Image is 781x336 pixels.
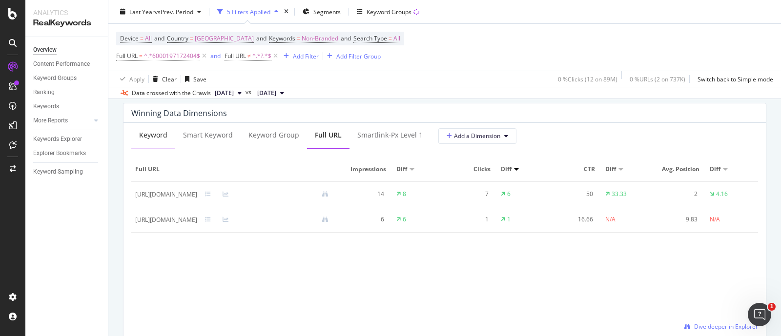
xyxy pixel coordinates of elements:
[135,190,197,199] div: [URL][DOMAIN_NAME]
[193,75,206,83] div: Save
[612,190,627,198] div: 33.33
[33,45,57,55] div: Overview
[313,7,341,16] span: Segments
[605,215,616,224] div: N/A
[210,51,221,60] button: and
[144,49,200,63] span: ^.*6000197172404$
[558,75,617,83] div: 0 % Clicks ( 12 on 89M )
[33,167,101,177] a: Keyword Sampling
[367,7,411,16] div: Keyword Groups
[154,34,164,42] span: and
[195,32,254,45] span: [GEOGRAPHIC_DATA]
[210,52,221,60] div: and
[33,116,91,126] a: More Reports
[507,190,511,198] div: 6
[280,50,319,62] button: Add Filter
[155,7,193,16] span: vs Prev. Period
[253,87,288,99] button: [DATE]
[33,116,68,126] div: More Reports
[33,101,101,112] a: Keywords
[145,32,152,45] span: All
[33,73,101,83] a: Keyword Groups
[183,130,233,140] div: Smart Keyword
[389,34,392,42] span: =
[139,52,143,60] span: =
[33,45,101,55] a: Overview
[357,130,423,140] div: smartlink-px Level 1
[658,215,698,224] div: 9.83
[336,52,381,60] div: Add Filter Group
[33,59,90,69] div: Content Performance
[116,71,144,87] button: Apply
[33,148,86,158] div: Explorer Bookmarks
[149,71,177,87] button: Clear
[140,34,144,42] span: =
[247,52,251,60] span: ≠
[341,34,351,42] span: and
[135,165,334,174] span: Full URL
[302,32,338,45] span: Non-Branded
[33,101,59,112] div: Keywords
[33,87,101,98] a: Ranking
[716,190,728,198] div: 4.16
[684,322,758,331] a: Dive deeper in Explorer
[630,75,685,83] div: 0 % URLs ( 2 on 737K )
[116,4,205,20] button: Last YearvsPrev. Period
[33,134,82,144] div: Keywords Explorer
[181,71,206,87] button: Save
[33,134,101,144] a: Keywords Explorer
[269,34,295,42] span: Keywords
[553,190,593,198] div: 50
[33,59,101,69] a: Content Performance
[403,190,406,198] div: 8
[211,87,246,99] button: [DATE]
[132,89,211,98] div: Data crossed with the Crawls
[553,215,593,224] div: 16.66
[501,165,512,174] span: Diff
[246,88,253,97] span: vs
[438,128,516,144] button: Add a Dimension
[353,4,423,20] button: Keyword Groups
[167,34,188,42] span: Country
[257,89,276,98] span: 2024 Sep. 20th
[449,165,491,174] span: Clicks
[323,50,381,62] button: Add Filter Group
[33,87,55,98] div: Ranking
[553,165,595,174] span: CTR
[297,34,300,42] span: =
[33,167,83,177] div: Keyword Sampling
[190,34,193,42] span: =
[33,148,101,158] a: Explorer Bookmarks
[403,215,406,224] div: 6
[120,34,139,42] span: Device
[131,108,227,118] div: Winning Data Dimensions
[449,190,489,198] div: 7
[449,215,489,224] div: 1
[282,7,290,17] div: times
[768,303,776,311] span: 1
[215,89,234,98] span: 2025 Oct. 3rd
[129,7,155,16] span: Last Year
[225,52,246,60] span: Full URL
[396,165,407,174] span: Diff
[748,303,771,326] iframe: Intercom live chat
[33,73,77,83] div: Keyword Groups
[658,190,698,198] div: 2
[135,216,197,224] div: [URL][DOMAIN_NAME]
[162,75,177,83] div: Clear
[293,52,319,60] div: Add Filter
[344,190,384,198] div: 14
[507,215,511,224] div: 1
[299,4,345,20] button: Segments
[447,132,500,140] span: Add a Dimension
[129,75,144,83] div: Apply
[33,8,100,18] div: Analytics
[353,34,387,42] span: Search Type
[213,4,282,20] button: 5 Filters Applied
[658,165,699,174] span: Avg. Position
[315,130,342,140] div: Full URL
[227,7,270,16] div: 5 Filters Applied
[710,165,720,174] span: Diff
[694,322,758,331] span: Dive deeper in Explorer
[256,34,267,42] span: and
